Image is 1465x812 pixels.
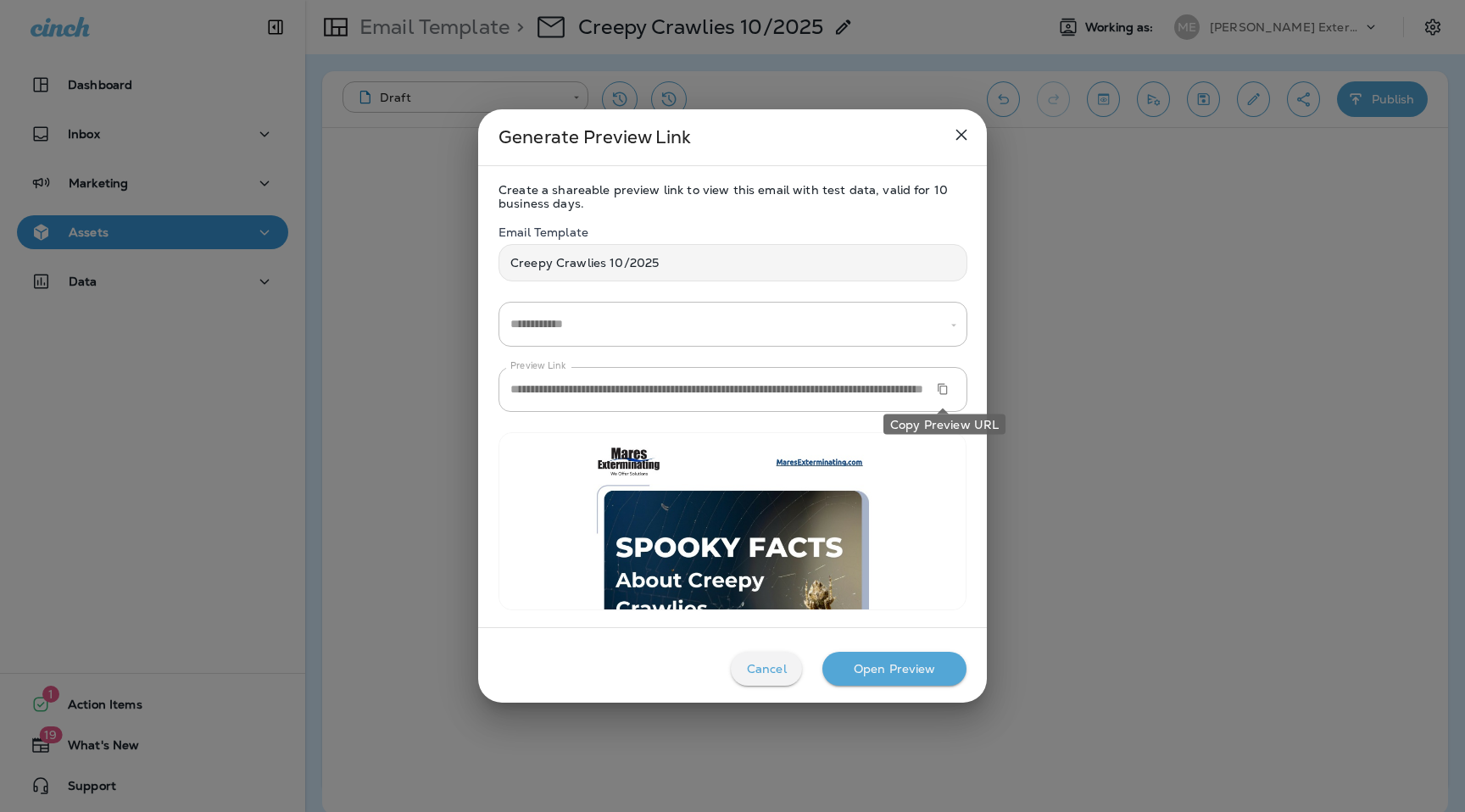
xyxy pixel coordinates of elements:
[510,359,565,372] label: Preview Link
[499,183,966,210] p: Create a shareable preview link to view this email with test data, valid for 10 business days.
[883,414,1005,435] div: Copy Preview URL
[930,376,955,402] button: Copy Preview URL
[731,652,802,686] button: Cancel
[822,652,966,686] button: Open Preview
[499,224,966,241] p: Email Template
[854,662,936,676] div: Open Preview
[499,432,966,610] img: Preview Thumbnail
[510,256,659,270] p: Creepy Crawlies 10/2025
[747,662,787,676] div: Cancel
[478,109,987,165] h2: Generate Preview Link
[944,118,978,152] button: close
